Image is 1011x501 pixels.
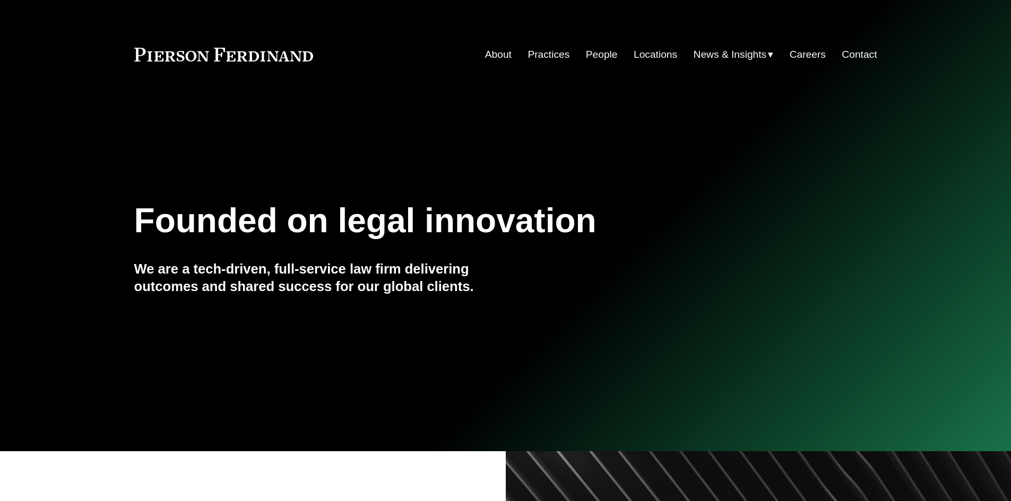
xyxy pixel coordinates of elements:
a: Contact [842,45,877,65]
span: News & Insights [694,46,767,64]
a: Locations [634,45,677,65]
a: Careers [790,45,826,65]
h1: Founded on legal innovation [134,201,754,240]
a: People [586,45,618,65]
a: folder dropdown [694,45,774,65]
a: About [485,45,512,65]
h4: We are a tech-driven, full-service law firm delivering outcomes and shared success for our global... [134,260,506,295]
a: Practices [528,45,569,65]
